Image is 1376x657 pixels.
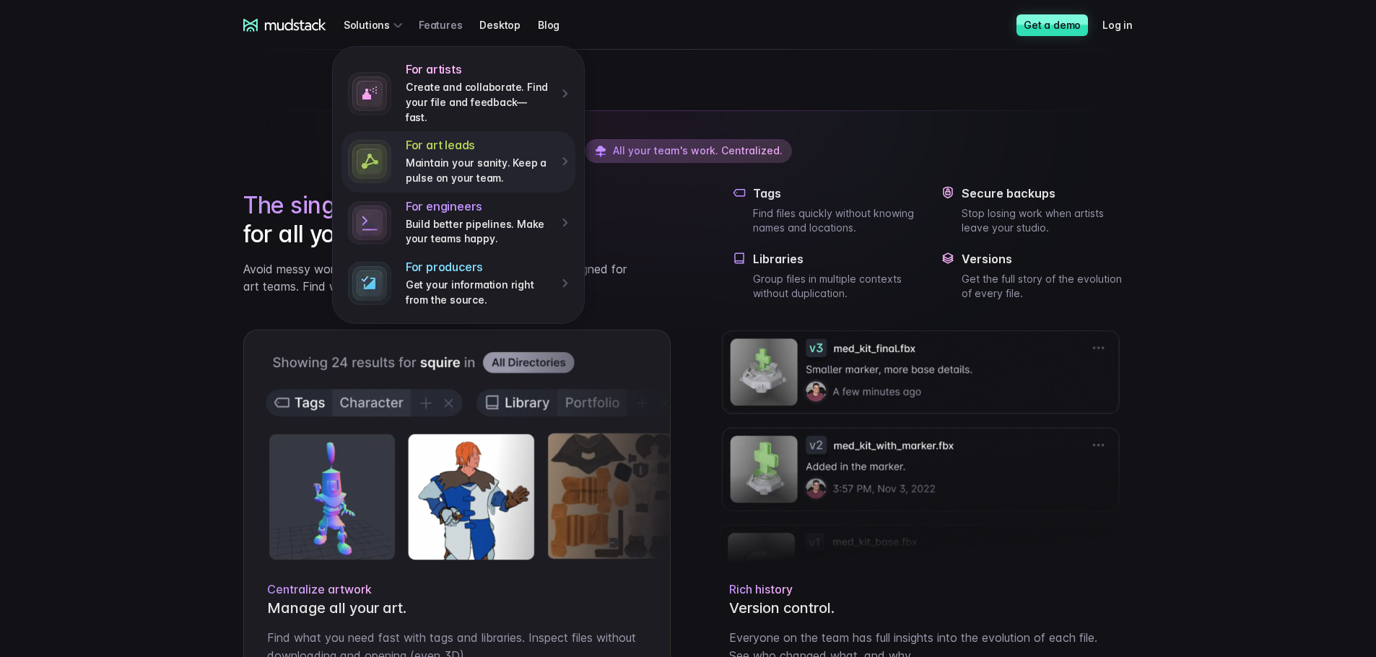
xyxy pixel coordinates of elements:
span: Art team size [241,119,308,131]
span: All your team's work. Centralized. [613,144,783,156]
h2: for all your teams art. [243,191,643,249]
p: Avoid messy workflows when sharing art by using our tool designed for art teams. Find what you ne... [243,260,643,296]
span: Job title [241,60,281,72]
img: add alt text todo [244,330,670,565]
p: Get your information right from the source. [406,278,552,307]
a: Get a demo [1016,14,1088,36]
a: Desktop [479,12,538,38]
input: Work with outsourced artists? [4,262,13,271]
a: Blog [538,12,577,38]
p: Find files quickly without knowing names and locations. [753,206,924,235]
p: Maintain your sanity. Keep a pulse on your team. [406,156,552,185]
span: Work with outsourced artists? [17,261,168,273]
div: Solutions [344,12,407,38]
img: add alt text todo [706,330,1132,565]
a: For art leadsMaintain your sanity. Keep a pulse on your team. [341,131,575,192]
img: stylized terminal icon [348,201,391,244]
span: Rich history [729,582,793,596]
h4: For art leads [406,138,552,153]
h4: Secure backups [962,186,1133,200]
img: stylized terminal icon [348,262,391,305]
span: The single source of truth [243,191,516,220]
img: connected dots icon [348,140,391,183]
a: Features [419,12,479,38]
img: spray paint icon [348,72,391,115]
h3: Manage all your art. [267,599,647,617]
h4: For engineers [406,199,552,214]
h4: Libraries [753,252,924,266]
h4: For producers [406,260,552,275]
p: Build better pipelines. Make your teams happy. [406,217,552,247]
p: Create and collaborate. Find your file and feedback— fast. [406,80,552,125]
p: Group files in multiple contexts without duplication. [753,272,924,301]
a: For artistsCreate and collaborate. Find your file and feedback— fast. [341,56,575,131]
a: For engineersBuild better pipelines. Make your teams happy. [341,193,575,253]
a: For producersGet your information right from the source. [341,253,575,314]
p: Stop losing work when artists leave your studio. [962,206,1133,235]
h4: For artists [406,62,552,77]
h4: Tags [753,186,924,200]
a: Log in [1102,12,1150,38]
h3: Version control. [729,599,1109,617]
p: Get the full story of the evolution of every file. [962,272,1133,301]
span: Last name [241,1,295,13]
h4: Versions [962,252,1133,266]
span: Centralize artwork [267,582,372,596]
a: mudstack logo [243,19,326,32]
